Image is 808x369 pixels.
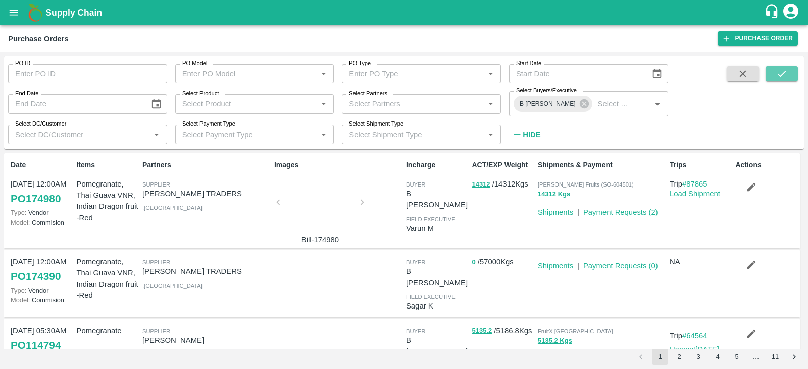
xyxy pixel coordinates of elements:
label: Start Date [516,59,541,68]
a: Shipments [538,208,573,216]
button: open drawer [2,1,25,24]
p: NA [670,256,731,267]
div: | [573,203,579,218]
input: Select Payment Type [178,128,301,141]
p: [PERSON_NAME] TRADERS [142,266,270,277]
p: Commision [11,295,72,305]
input: End Date [8,94,142,113]
a: Payment Requests (2) [583,208,658,216]
input: Select Partners [345,97,481,110]
p: / 5186.8 Kgs [472,325,533,337]
button: Open [317,128,330,141]
label: Select Partners [349,90,387,98]
button: Go to page 4 [710,349,726,365]
input: Enter PO Model [178,67,301,80]
p: Incharge [406,160,468,170]
label: Select Payment Type [182,120,235,128]
input: Select Buyers/Executive [594,97,635,110]
strong: Hide [523,131,540,139]
a: PO174390 [11,267,61,285]
label: Select Shipment Type [349,120,403,128]
button: Open [484,97,497,110]
p: Images [274,160,402,170]
img: logo [25,3,45,23]
p: / 14312 Kgs [472,178,533,190]
button: Choose date [647,64,667,83]
a: Load Shipment [670,190,720,198]
nav: pagination navigation [631,349,804,365]
button: 14312 Kgs [538,189,570,200]
p: Shipments & Payment [538,160,666,170]
input: Start Date [509,64,643,83]
button: Choose date [146,94,166,113]
button: Go to next page [786,349,802,365]
div: customer-support [764,4,782,22]
button: Open [484,128,497,141]
p: Pomegranate [76,325,138,336]
button: Open [150,128,163,141]
label: PO Model [182,59,208,68]
input: Select DC/Customer [11,128,147,141]
a: Purchase Order [718,31,798,46]
span: buyer [406,259,425,265]
p: Items [76,160,138,170]
p: Pomegranate, Thai Guava VNR, Indian Dragon fruit -Red [76,256,138,301]
a: #64564 [682,332,708,340]
button: Go to page 11 [767,349,783,365]
button: Open [317,67,330,80]
input: Select Product [178,97,315,110]
a: Supply Chain [45,6,764,20]
p: / 57000 Kgs [472,256,533,268]
div: Purchase Orders [8,32,69,45]
span: buyer [406,328,425,334]
p: Sagar K [406,300,468,312]
button: Go to page 3 [690,349,706,365]
button: Go to page 5 [729,349,745,365]
button: Hide [509,126,543,143]
p: [PERSON_NAME] TRADERS [142,188,270,199]
button: 14312 [472,179,490,191]
input: Select Shipment Type [345,128,468,141]
a: PO114794 [11,336,61,354]
p: Actions [735,160,797,170]
label: PO ID [15,59,30,68]
p: Commision [11,218,72,227]
p: Trip [670,330,731,341]
span: FruitX [GEOGRAPHIC_DATA] [538,328,613,334]
p: B [PERSON_NAME] [406,188,468,211]
label: Select Product [182,90,219,98]
a: Harvest[DATE] 05:30AM [670,345,719,364]
p: Varun M [406,223,468,234]
span: Type: [11,287,26,294]
b: Supply Chain [45,8,102,18]
a: Payment Requests (0) [583,262,658,270]
p: Date [11,160,72,170]
label: PO Type [349,59,371,68]
p: Partners [142,160,270,170]
button: Open [317,97,330,110]
span: field executive [406,294,456,300]
span: B [PERSON_NAME] [514,99,582,109]
p: Bill-174980 [282,234,358,245]
button: Open [484,67,497,80]
a: #87865 [682,180,708,188]
p: Trip [670,178,731,190]
div: B [PERSON_NAME] [514,96,592,112]
p: [DATE] 12:00AM [11,178,72,190]
p: Vendor [11,286,72,295]
button: Open [651,97,664,110]
p: Vendor [11,208,72,217]
p: [DATE] 12:00AM [11,256,72,267]
input: Enter PO Type [345,67,468,80]
span: field executive [406,216,456,222]
div: account of current user [782,2,800,23]
span: Supplier [142,259,170,265]
button: 0 [472,257,475,268]
label: Select Buyers/Executive [516,87,577,95]
input: Enter PO ID [8,64,167,83]
span: Model: [11,219,30,226]
div: | [573,256,579,271]
span: , [GEOGRAPHIC_DATA] [142,283,203,289]
span: [PERSON_NAME] Fruits (SO-604501) [538,181,634,188]
span: Type: [11,209,26,216]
